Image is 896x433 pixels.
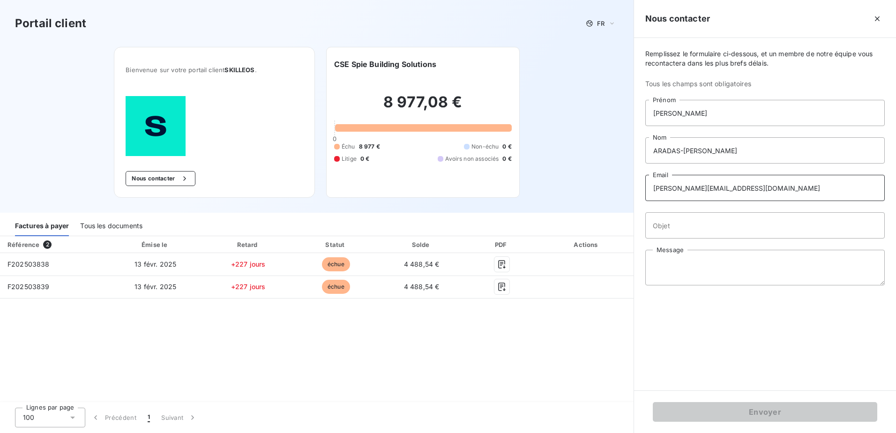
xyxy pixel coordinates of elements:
[7,283,50,291] span: F202503839
[322,280,350,294] span: échue
[224,66,254,74] span: SKILLEOS
[360,155,369,163] span: 0 €
[134,283,176,291] span: 13 févr. 2025
[126,66,303,74] span: Bienvenue sur votre portail client .
[404,260,440,268] span: 4 488,54 €
[404,283,440,291] span: 4 488,54 €
[80,216,142,236] div: Tous les documents
[381,240,462,249] div: Solde
[231,283,266,291] span: +227 jours
[645,100,885,126] input: placeholder
[142,408,156,427] button: 1
[645,49,885,68] span: Remplissez le formulaire ci-dessous, et un membre de notre équipe vous recontactera dans les plus...
[109,240,202,249] div: Émise le
[126,96,186,156] img: Company logo
[85,408,142,427] button: Précédent
[126,171,195,186] button: Nous contacter
[333,135,336,142] span: 0
[7,260,50,268] span: F202503838
[502,155,511,163] span: 0 €
[156,408,203,427] button: Suivant
[134,260,176,268] span: 13 févr. 2025
[15,216,69,236] div: Factures à payer
[471,142,499,151] span: Non-échu
[294,240,377,249] div: Statut
[23,413,34,422] span: 100
[542,240,632,249] div: Actions
[597,20,605,27] span: FR
[334,59,436,70] h6: CSE Spie Building Solutions
[231,260,266,268] span: +227 jours
[445,155,499,163] span: Avoirs non associés
[359,142,380,151] span: 8 977 €
[15,15,86,32] h3: Portail client
[342,155,357,163] span: Litige
[148,413,150,422] span: 1
[322,257,350,271] span: échue
[645,212,885,239] input: placeholder
[502,142,511,151] span: 0 €
[43,240,52,249] span: 2
[342,142,355,151] span: Échu
[645,12,710,25] h5: Nous contacter
[206,240,291,249] div: Retard
[653,402,877,422] button: Envoyer
[466,240,538,249] div: PDF
[7,241,39,248] div: Référence
[645,137,885,164] input: placeholder
[645,175,885,201] input: placeholder
[334,93,512,121] h2: 8 977,08 €
[645,79,885,89] span: Tous les champs sont obligatoires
